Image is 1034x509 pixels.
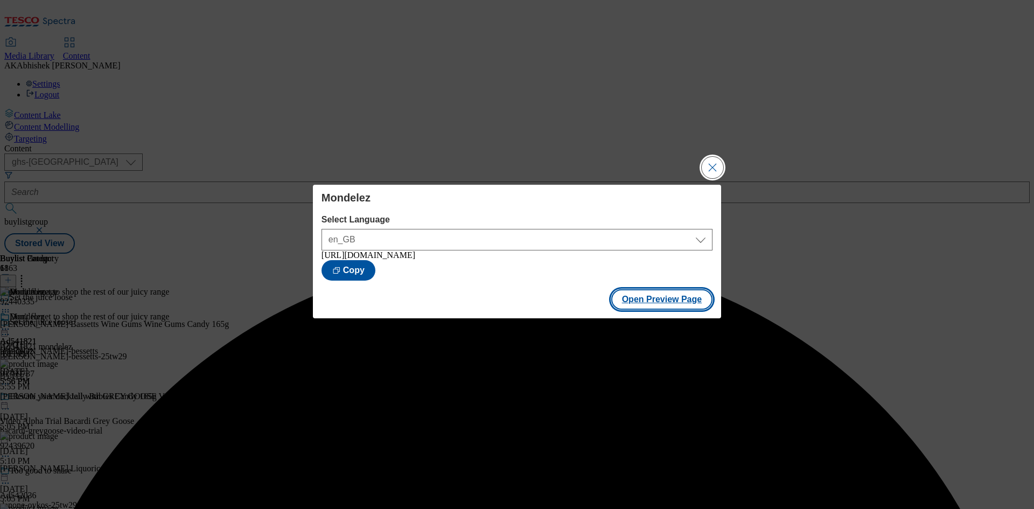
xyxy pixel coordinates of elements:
[702,157,723,178] button: Close Modal
[611,289,713,310] button: Open Preview Page
[322,250,712,260] div: [URL][DOMAIN_NAME]
[322,215,712,225] label: Select Language
[313,185,721,318] div: Modal
[322,191,712,204] h4: Mondelez
[322,260,375,281] button: Copy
